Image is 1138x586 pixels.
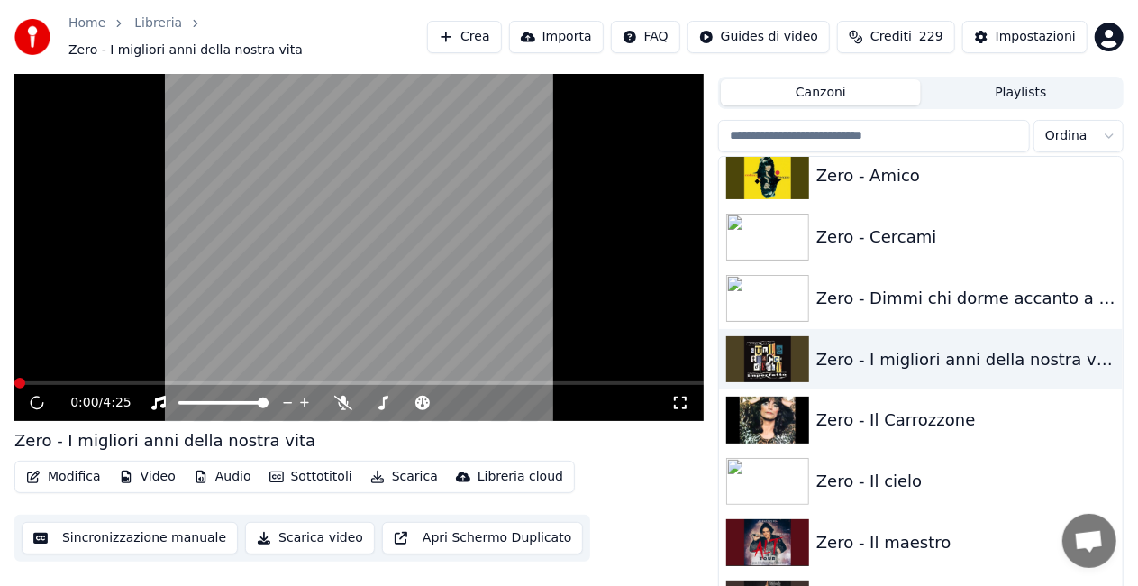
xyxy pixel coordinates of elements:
[816,286,1115,311] div: Zero - Dimmi chi dorme accanto a me
[870,28,912,46] span: Crediti
[70,394,98,412] span: 0:00
[1045,127,1088,145] span: Ordina
[427,21,501,53] button: Crea
[187,464,259,490] button: Audio
[262,464,360,490] button: Sottotitoli
[919,28,943,46] span: 229
[478,468,563,486] div: Libreria cloud
[68,41,303,60] span: Zero - I migliori anni della nostra vita
[611,21,680,53] button: FAQ
[816,224,1115,250] div: Zero - Cercami
[103,394,131,412] span: 4:25
[816,347,1115,372] div: Zero - I migliori anni della nostra vita
[14,428,315,453] div: Zero - I migliori anni della nostra vita
[14,19,50,55] img: youka
[721,79,921,105] button: Canzoni
[68,14,427,60] nav: breadcrumb
[134,14,182,32] a: Libreria
[962,21,1088,53] button: Impostazioni
[816,163,1115,188] div: Zero - Amico
[19,464,108,490] button: Modifica
[70,394,114,412] div: /
[245,522,375,554] button: Scarica video
[996,28,1076,46] div: Impostazioni
[363,464,445,490] button: Scarica
[68,14,105,32] a: Home
[837,21,955,53] button: Crediti229
[22,522,238,554] button: Sincronizzazione manuale
[687,21,830,53] button: Guides di video
[112,464,183,490] button: Video
[1062,514,1116,568] a: Aprire la chat
[921,79,1121,105] button: Playlists
[509,21,604,53] button: Importa
[816,469,1115,494] div: Zero - Il cielo
[816,407,1115,433] div: Zero - Il Carrozzone
[382,522,583,554] button: Apri Schermo Duplicato
[816,530,1115,555] div: Zero - Il maestro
